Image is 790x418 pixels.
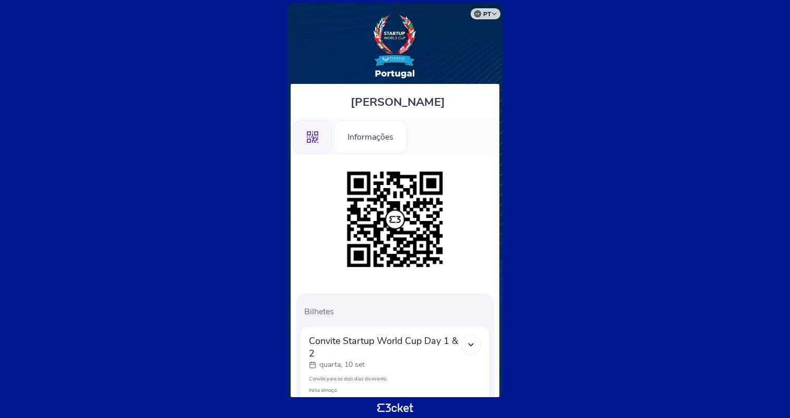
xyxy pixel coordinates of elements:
a: Informações [334,130,407,142]
p: Bilhetes [304,306,490,317]
p: quarta, 10 set [319,360,365,370]
p: Inclui almoço. [309,387,481,394]
p: Convite para os dois dias do evento. [309,375,481,382]
img: 46bf8a841b644dc18e4795495629ce60.png [342,166,448,273]
div: Informações [334,120,407,154]
img: Startup World Cup Portugal [372,14,418,79]
span: [PERSON_NAME] [351,94,445,110]
span: Convite Startup World Cup Day 1 & 2 [309,335,461,360]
